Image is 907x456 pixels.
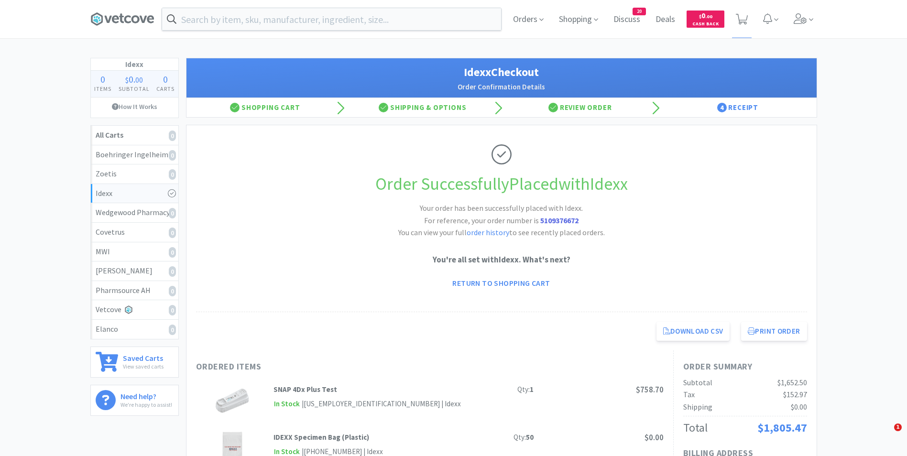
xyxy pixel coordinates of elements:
[683,419,708,437] div: Total
[163,73,168,85] span: 0
[91,242,178,262] a: MWI0
[517,384,534,395] div: Qty:
[91,145,178,165] a: Boehringer Ingelheim0
[273,385,337,394] strong: SNAP 4Dx Plus Test
[96,323,174,336] div: Elanco
[196,81,807,93] h2: Order Confirmation Details
[91,84,115,93] h4: Items
[91,203,178,223] a: Wedgewood Pharmacy0
[424,216,579,225] span: For reference, your order number is
[652,15,679,24] a: Deals
[300,398,461,410] div: | [US_EMPLOYER_IDENTIFICATION_NUMBER] | Idexx
[216,384,249,417] img: e065c9d2e26d46bb86a2db141dd26f9b_496547.png
[683,389,695,401] div: Tax
[169,130,176,141] i: 0
[169,286,176,296] i: 0
[90,347,179,378] a: Saved CartsView saved carts
[96,206,174,219] div: Wedgewood Pharmacy
[96,246,174,258] div: MWI
[783,390,807,399] span: $152.97
[705,13,712,20] span: . 00
[683,401,712,413] div: Shipping
[169,266,176,277] i: 0
[791,402,807,412] span: $0.00
[91,261,178,281] a: [PERSON_NAME]0
[169,247,176,258] i: 0
[91,98,178,116] a: How It Works
[123,362,164,371] p: View saved carts
[196,170,807,198] h1: Order Successfully Placed with Idexx
[196,63,807,81] h1: Idexx Checkout
[741,322,807,341] button: Print Order
[100,73,105,85] span: 0
[169,169,176,180] i: 0
[757,420,807,435] span: $1,805.47
[96,226,174,239] div: Covetrus
[610,15,644,24] a: Discuss20
[162,8,501,30] input: Search by item, sku, manufacturer, ingredient, size...
[344,98,502,117] div: Shipping & Options
[125,75,129,85] span: $
[129,73,133,85] span: 0
[91,58,178,71] h1: Idexx
[91,164,178,184] a: Zoetis0
[169,150,176,161] i: 0
[135,75,143,85] span: 00
[467,228,509,237] a: order history
[683,377,712,389] div: Subtotal
[169,208,176,218] i: 0
[874,423,897,446] iframe: Intercom live chat
[120,390,172,400] h6: Need help?
[514,432,534,443] div: Qty:
[540,216,579,225] strong: 5109376672
[153,84,178,93] h4: Carts
[91,223,178,242] a: Covetrus0
[96,130,123,140] strong: All Carts
[717,103,727,112] span: 4
[91,300,178,320] a: Vetcove0
[358,202,645,239] h2: Your order has been successfully placed with Idexx. You can view your full to see recently placed...
[169,228,176,238] i: 0
[502,98,659,117] div: Review Order
[894,423,902,431] span: 1
[526,433,534,442] strong: 50
[699,11,712,20] span: 0
[530,385,534,394] strong: 1
[196,360,483,374] h1: Ordered Items
[96,187,174,200] div: Idexx
[777,378,807,387] span: $1,652.50
[273,398,300,410] span: In Stock
[96,168,174,180] div: Zoetis
[656,322,730,341] a: Download CSV
[91,184,178,204] a: Idexx
[446,273,557,293] a: Return to Shopping Cart
[91,320,178,339] a: Elanco0
[91,126,178,145] a: All Carts0
[115,75,153,84] div: .
[273,433,369,442] strong: IDEXX Specimen Bag (Plastic)
[169,325,176,335] i: 0
[659,98,817,117] div: Receipt
[115,84,153,93] h4: Subtotal
[692,22,719,28] span: Cash Back
[645,432,664,443] span: $0.00
[96,304,174,316] div: Vetcove
[91,281,178,301] a: Pharmsource AH0
[699,13,701,20] span: $
[169,305,176,315] i: 0
[687,6,724,32] a: $0.00Cash Back
[633,8,645,15] span: 20
[196,253,807,266] p: You're all set with Idexx . What's next?
[683,360,807,374] h1: Order Summary
[186,98,344,117] div: Shopping Cart
[636,384,664,395] span: $758.70
[123,352,164,362] h6: Saved Carts
[96,284,174,297] div: Pharmsource AH
[96,149,174,161] div: Boehringer Ingelheim
[120,400,172,409] p: We're happy to assist!
[96,265,174,277] div: [PERSON_NAME]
